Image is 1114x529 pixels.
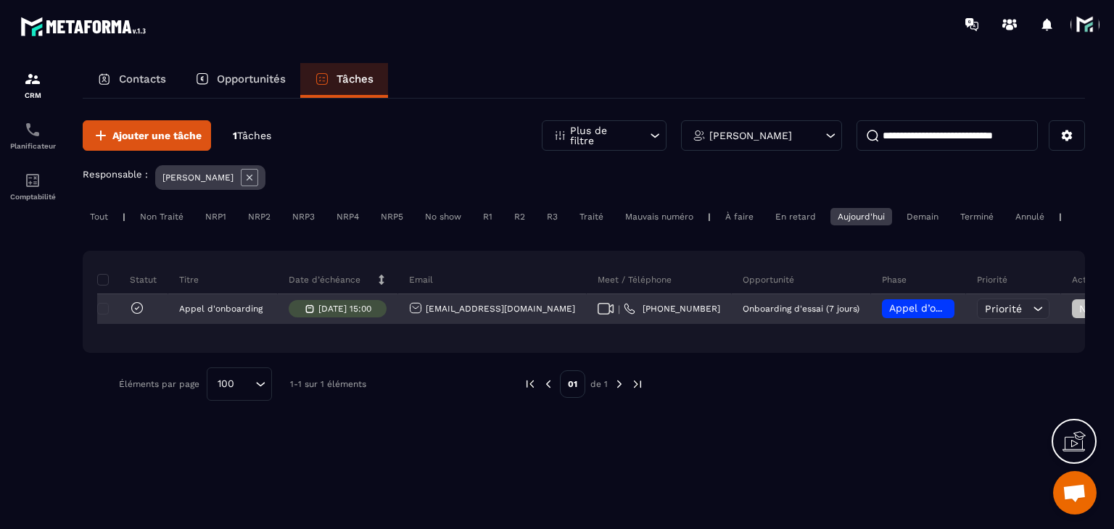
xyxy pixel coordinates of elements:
p: Responsable : [83,169,148,180]
p: Email [409,274,433,286]
div: R3 [540,208,565,225]
div: R1 [476,208,500,225]
div: NRP2 [241,208,278,225]
div: Aujourd'hui [830,208,892,225]
div: Demain [899,208,946,225]
p: 01 [560,370,585,398]
input: Search for option [239,376,252,392]
div: NRP3 [285,208,322,225]
p: Onboarding d'essai (7 jours) [743,304,859,314]
a: Tâches [300,63,388,98]
p: Tâches [337,72,374,86]
img: accountant [24,172,41,189]
p: [DATE] 15:00 [318,304,371,314]
div: Non Traité [133,208,191,225]
p: Statut [101,274,157,286]
div: Terminé [953,208,1001,225]
a: schedulerschedulerPlanificateur [4,110,62,161]
span: | [618,304,620,315]
p: Action [1072,274,1099,286]
p: Meet / Téléphone [598,274,672,286]
img: next [631,378,644,391]
a: formationformationCRM [4,59,62,110]
div: NRP1 [198,208,234,225]
p: [PERSON_NAME] [709,130,792,141]
img: prev [524,378,537,391]
div: NRP4 [329,208,366,225]
div: Traité [572,208,611,225]
button: Ajouter une tâche [83,120,211,151]
p: | [708,212,711,222]
a: accountantaccountantComptabilité [4,161,62,212]
p: [PERSON_NAME] [162,172,234,183]
div: À faire [718,208,761,225]
p: Contacts [119,72,166,86]
div: Mauvais numéro [618,208,701,225]
p: | [123,212,125,222]
a: Opportunités [181,63,300,98]
p: de 1 [590,378,608,390]
span: Priorité [985,303,1022,315]
p: Planificateur [4,142,62,150]
p: Opportunité [743,274,794,286]
div: NRP5 [374,208,410,225]
p: Appel d'onboarding [179,304,263,314]
span: 100 [213,376,239,392]
div: Search for option [207,367,272,401]
p: Opportunités [217,72,286,86]
p: 1-1 sur 1 éléments [290,379,366,389]
img: logo [20,13,151,40]
img: prev [542,378,555,391]
p: Titre [179,274,199,286]
div: R2 [507,208,532,225]
p: Comptabilité [4,193,62,201]
p: Éléments par page [119,379,199,389]
div: Annulé [1008,208,1052,225]
a: [PHONE_NUMBER] [624,303,720,315]
p: Phase [882,274,907,286]
p: 1 [233,129,271,143]
div: En retard [768,208,823,225]
img: next [613,378,626,391]
div: Tout [83,208,115,225]
img: formation [24,70,41,88]
p: Plus de filtre [570,125,634,146]
p: | [1059,212,1062,222]
p: CRM [4,91,62,99]
span: Tâches [237,130,271,141]
img: scheduler [24,121,41,138]
span: Ajouter une tâche [112,128,202,143]
div: No show [418,208,469,225]
p: Date d’échéance [289,274,360,286]
a: Contacts [83,63,181,98]
p: Priorité [977,274,1007,286]
span: Appel d’onboarding planifié [889,302,1026,314]
div: Ouvrir le chat [1053,471,1097,515]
